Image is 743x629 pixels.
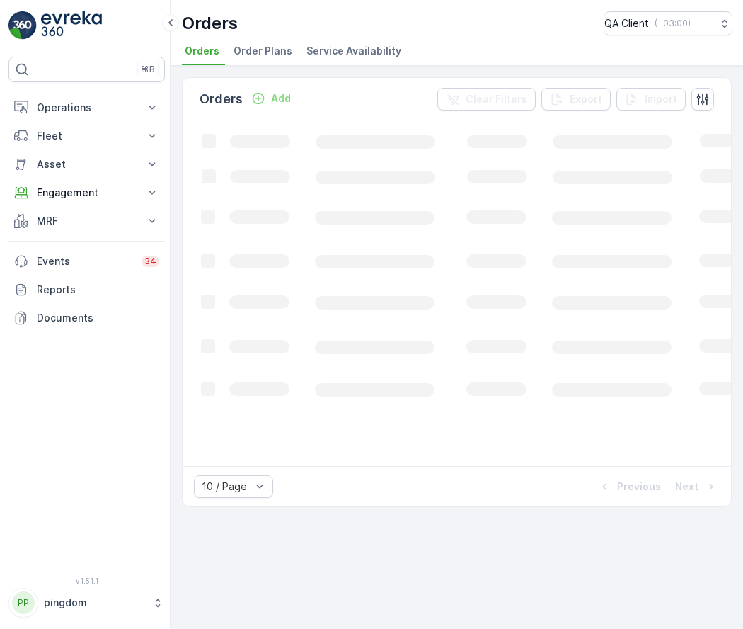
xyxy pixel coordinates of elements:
[37,254,133,268] p: Events
[8,93,165,122] button: Operations
[437,88,536,110] button: Clear Filters
[604,11,732,35] button: QA Client(+03:00)
[655,18,691,29] p: ( +03:00 )
[8,588,165,618] button: PPpingdom
[234,44,292,58] span: Order Plans
[44,596,145,610] p: pingdom
[37,311,159,325] p: Documents
[616,88,686,110] button: Import
[466,92,527,106] p: Clear Filters
[8,122,165,150] button: Fleet
[246,90,296,107] button: Add
[41,11,102,40] img: logo_light-DOdMpM7g.png
[8,304,165,332] a: Documents
[8,207,165,235] button: MRF
[8,276,165,304] a: Reports
[604,16,649,30] p: QA Client
[596,478,662,495] button: Previous
[37,129,137,143] p: Fleet
[8,178,165,207] button: Engagement
[8,11,37,40] img: logo
[37,214,137,228] p: MRF
[37,283,159,297] p: Reports
[144,256,156,267] p: 34
[8,150,165,178] button: Asset
[271,91,291,106] p: Add
[306,44,401,58] span: Service Availability
[37,157,137,171] p: Asset
[8,577,165,585] span: v 1.51.1
[645,92,677,106] p: Import
[675,480,698,494] p: Next
[570,92,602,106] p: Export
[541,88,611,110] button: Export
[182,12,238,35] p: Orders
[185,44,219,58] span: Orders
[200,89,243,109] p: Orders
[12,591,35,614] div: PP
[617,480,661,494] p: Previous
[674,478,720,495] button: Next
[37,101,137,115] p: Operations
[37,186,137,200] p: Engagement
[141,64,155,75] p: ⌘B
[8,247,165,276] a: Events34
